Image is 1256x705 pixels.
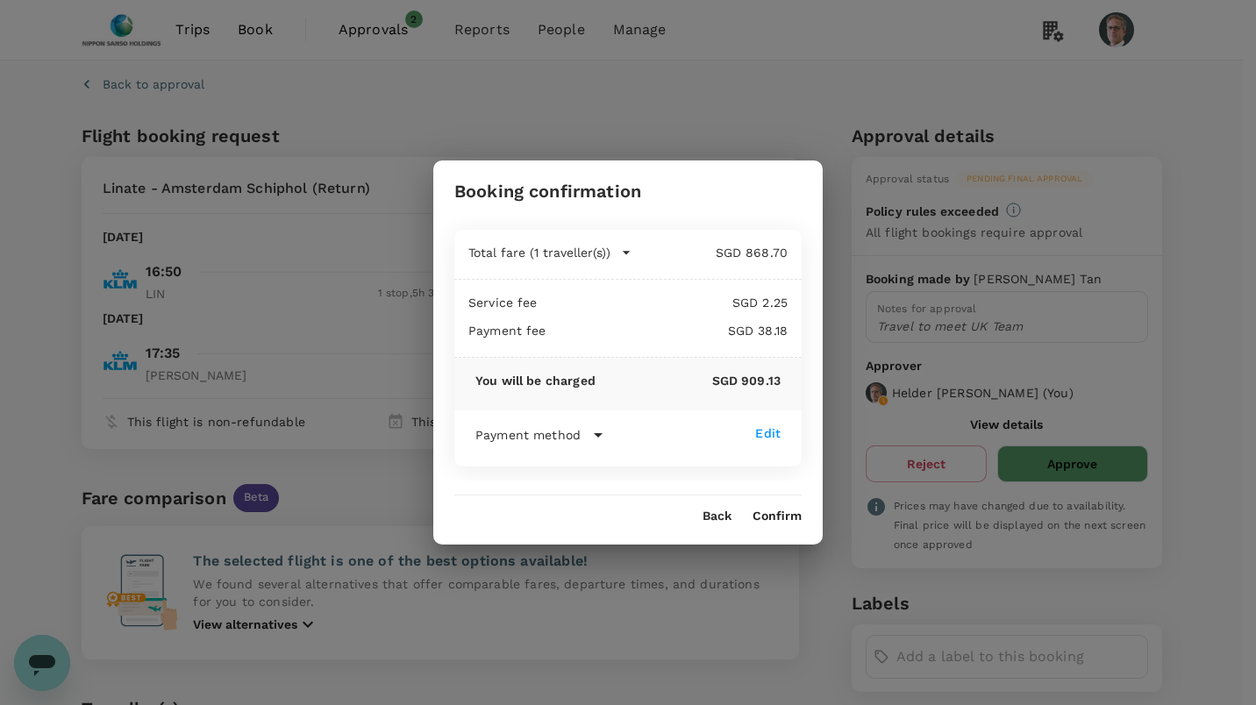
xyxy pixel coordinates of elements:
button: Back [703,509,731,523]
p: SGD 868.70 [632,244,788,261]
p: Service fee [468,294,538,311]
p: SGD 2.25 [538,294,788,311]
p: Payment method [475,426,581,444]
p: SGD 38.18 [546,322,788,339]
p: Total fare (1 traveller(s)) [468,244,610,261]
div: Edit [755,424,781,442]
p: SGD 909.13 [596,372,781,389]
p: You will be charged [475,372,596,389]
h3: Booking confirmation [454,182,641,202]
button: Confirm [753,509,802,523]
p: Payment fee [468,322,546,339]
button: Total fare (1 traveller(s)) [468,244,632,261]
